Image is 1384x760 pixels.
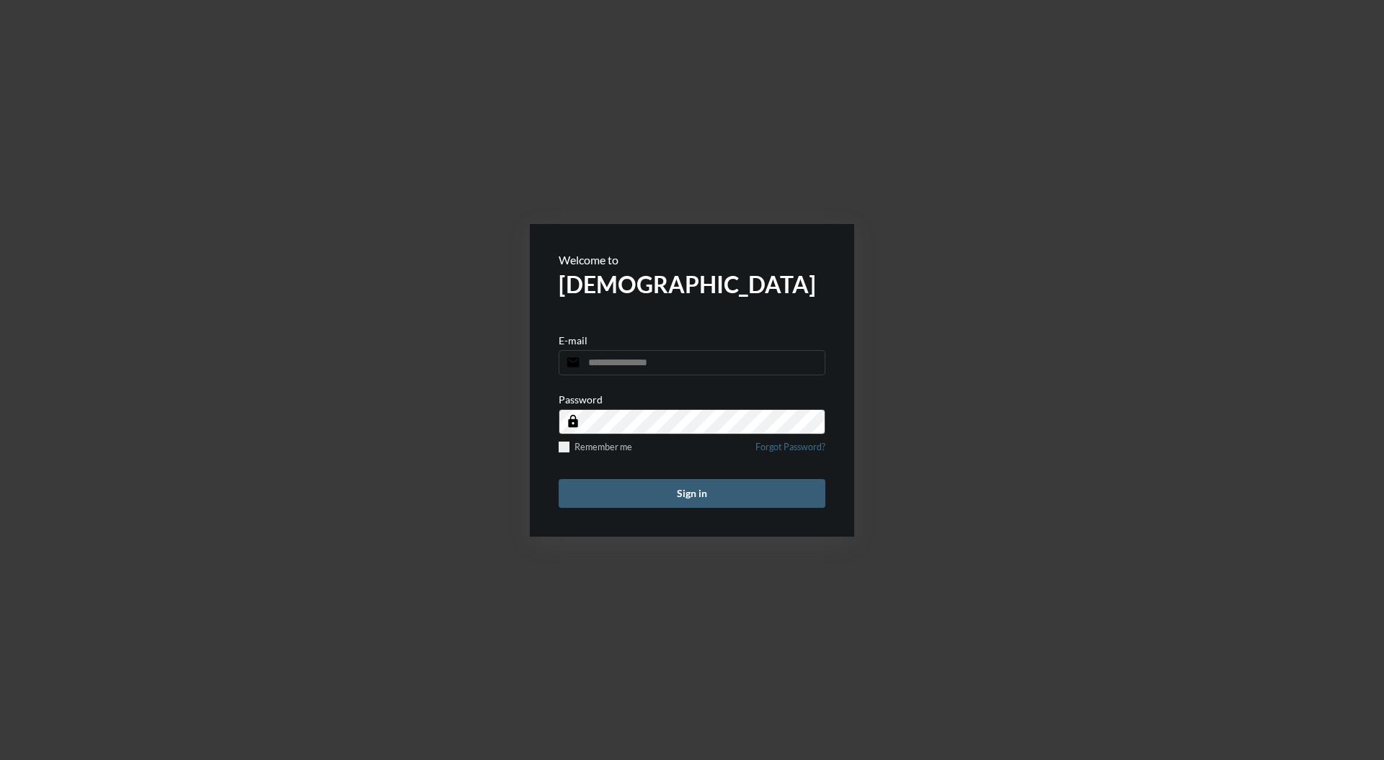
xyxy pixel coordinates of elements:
a: Forgot Password? [755,442,825,461]
label: Remember me [559,442,632,452]
p: E-mail [559,334,587,347]
p: Welcome to [559,253,825,267]
p: Password [559,393,603,406]
button: Sign in [559,479,825,508]
h2: [DEMOGRAPHIC_DATA] [559,270,825,298]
